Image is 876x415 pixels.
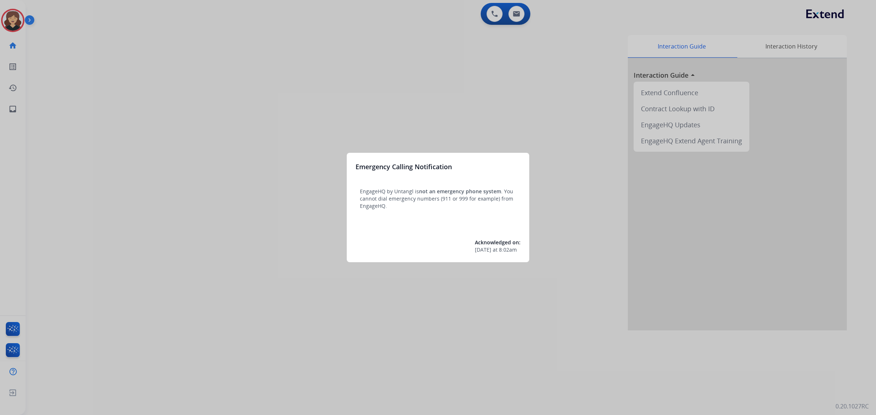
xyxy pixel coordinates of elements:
span: [DATE] [475,246,491,253]
span: 8:02am [499,246,517,253]
div: at [475,246,520,253]
span: Acknowledged on: [475,239,520,246]
p: EngageHQ by Untangl is . You cannot dial emergency numbers (911 or 999 for example) from EngageHQ. [360,188,516,210]
h3: Emergency Calling Notification [356,162,452,172]
span: not an emergency phone system [419,188,501,195]
p: 0.20.1027RC [835,402,869,411]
